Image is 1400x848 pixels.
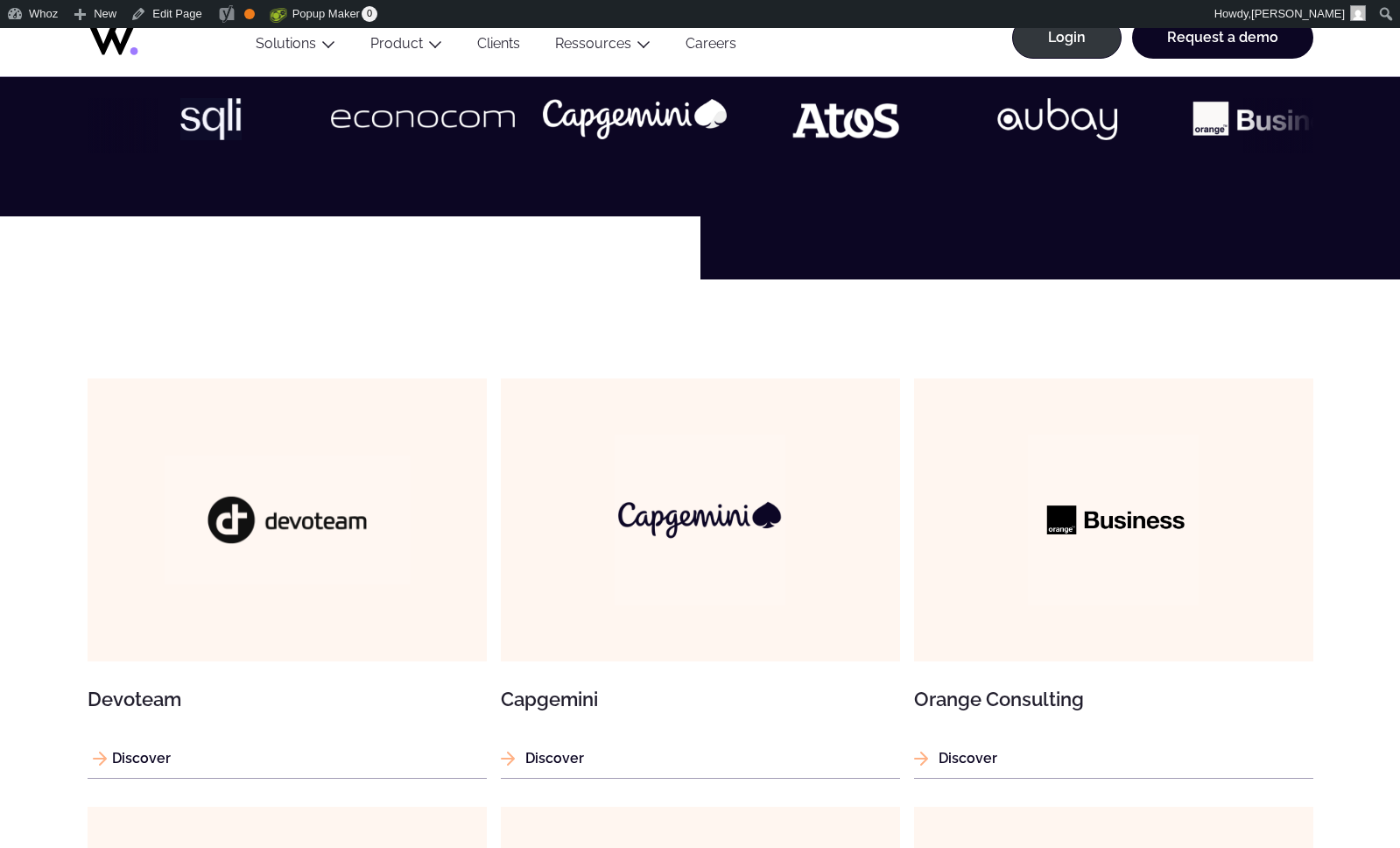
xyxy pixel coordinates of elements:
img: Devoteam [164,456,410,584]
a: Request a demo [1132,17,1313,59]
iframe: Chatbot [1284,732,1375,823]
h3: Capgemini [501,689,900,709]
img: Orange Consulting [1028,435,1198,604]
p: Discover [501,747,900,769]
a: Product [370,35,423,52]
img: Capgemini [615,435,784,604]
button: Solutions [238,35,353,59]
h3: Orange Consulting [914,689,1313,709]
a: Clients [460,35,538,59]
a: Careers [668,35,754,59]
a: Ressources [555,35,631,52]
a: Login [1012,17,1122,59]
p: Discover [88,747,487,769]
button: Ressources [538,35,668,59]
a: Orange Consulting Orange Consulting Discover [914,378,1313,779]
button: Product [353,35,460,59]
div: OK [244,9,255,19]
p: Discover [914,747,1313,769]
a: Capgemini Capgemini Discover [501,378,900,779]
span: 0 [362,6,377,22]
a: Devoteam Devoteam Discover [88,378,487,779]
span: [PERSON_NAME] [1251,7,1345,20]
h3: Devoteam [88,689,487,709]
